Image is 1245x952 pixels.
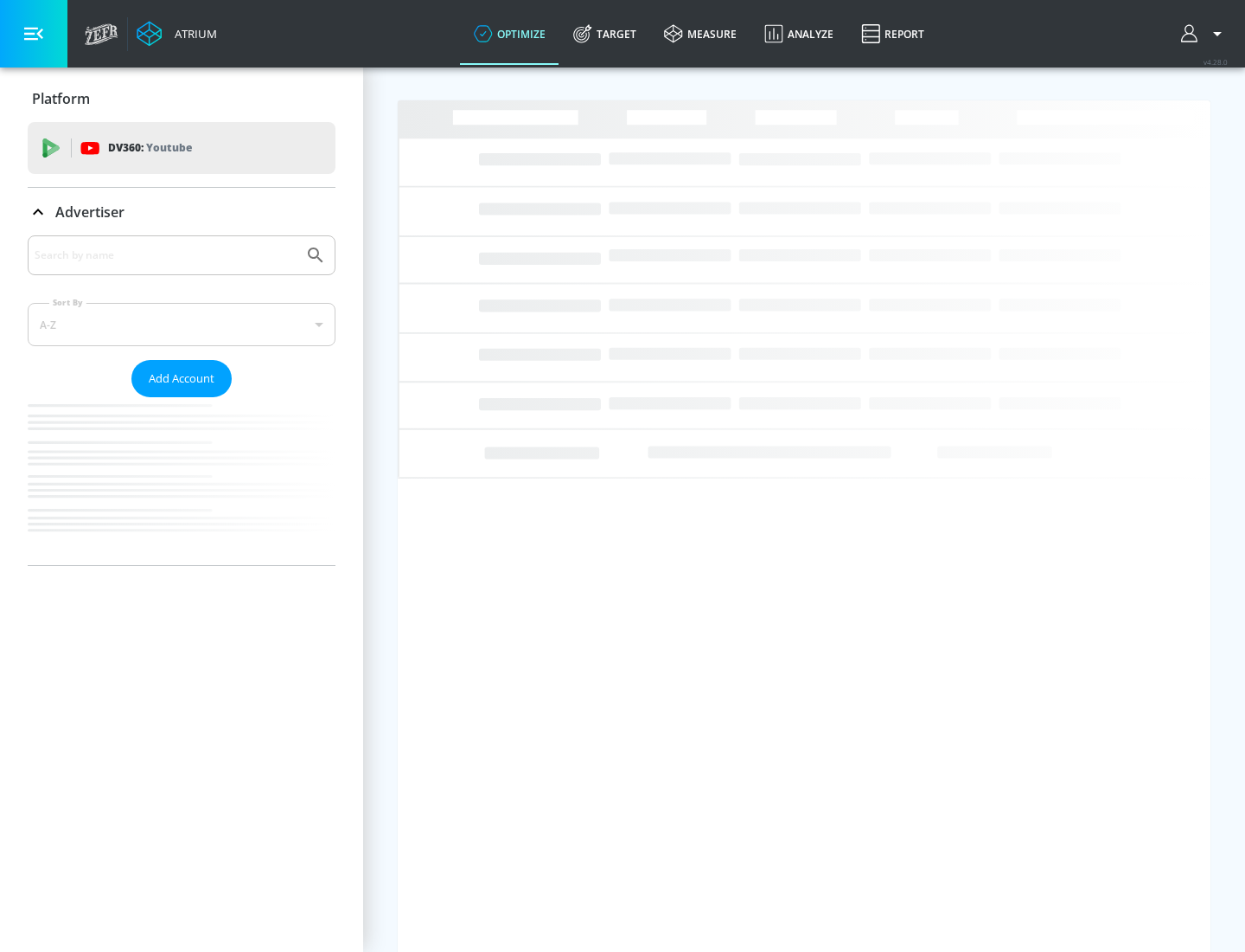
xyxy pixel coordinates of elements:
div: A-Z [28,303,335,346]
a: measure [650,3,750,65]
p: Platform [32,89,90,108]
a: Report [847,3,938,65]
p: Advertiser [55,203,124,222]
label: Sort By [49,297,86,308]
div: Atrium [168,26,217,42]
button: Add Account [131,360,232,397]
a: Atrium [137,21,217,47]
span: v 4.28.0 [1203,57,1228,67]
a: Analyze [750,3,847,65]
p: DV360: [108,138,192,158]
span: Add Account [149,369,214,389]
div: Advertiser [28,235,335,565]
nav: list of Advertiser [28,397,335,565]
a: optimize [460,3,559,65]
p: Youtube [146,138,192,157]
input: Search by name [35,244,297,267]
div: Advertiser [28,188,335,236]
div: DV360: Youtube [28,122,335,174]
div: Platform [28,74,335,123]
a: Target [559,3,650,65]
